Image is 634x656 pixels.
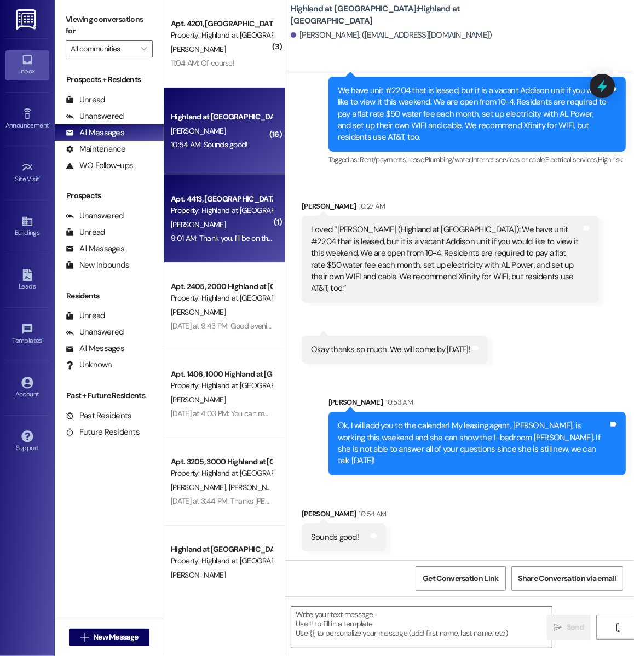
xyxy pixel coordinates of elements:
[93,631,138,643] span: New Message
[598,155,623,164] span: High risk
[171,193,272,205] div: Apt. 4413, [GEOGRAPHIC_DATA] at [GEOGRAPHIC_DATA]
[66,310,105,321] div: Unread
[55,290,164,302] div: Residents
[66,260,129,271] div: New Inbounds
[356,200,385,212] div: 10:27 AM
[66,127,124,139] div: All Messages
[171,380,272,392] div: Property: Highland at [GEOGRAPHIC_DATA]
[171,292,272,304] div: Property: Highland at [GEOGRAPHIC_DATA]
[311,224,581,295] div: Loved “[PERSON_NAME] (Highland at [GEOGRAPHIC_DATA]): We have unit #2204 that is leased, but it i...
[171,482,229,492] span: [PERSON_NAME]
[360,155,407,164] span: Rent/payments ,
[66,111,124,122] div: Unanswered
[425,155,472,164] span: Plumbing/water ,
[55,190,164,202] div: Prospects
[171,468,272,479] div: Property: Highland at [GEOGRAPHIC_DATA]
[80,633,89,642] i: 
[171,220,226,229] span: [PERSON_NAME]
[55,390,164,401] div: Past + Future Residents
[55,74,164,85] div: Prospects + Residents
[338,420,608,467] div: Ok, I will add you to the calendar! My leasing agent, [PERSON_NAME], is working this weekend and ...
[66,326,124,338] div: Unanswered
[545,155,598,164] span: Electrical services ,
[66,427,140,438] div: Future Residents
[614,623,622,632] i: 
[407,155,425,164] span: Lease ,
[66,210,124,222] div: Unanswered
[338,85,608,143] div: We have unit #2204 that is leased, but it is a vacant Addison unit if you would like to view it t...
[518,573,616,584] span: Share Conversation via email
[229,482,284,492] span: [PERSON_NAME]
[66,359,112,371] div: Unknown
[171,496,312,506] div: [DATE] at 3:44 PM: Thanks [PERSON_NAME]!
[171,205,272,216] div: Property: Highland at [GEOGRAPHIC_DATA]
[39,174,41,181] span: •
[328,152,626,168] div: Tagged as:
[5,373,49,403] a: Account
[5,427,49,457] a: Support
[423,573,498,584] span: Get Conversation Link
[302,508,386,523] div: [PERSON_NAME]
[171,281,272,292] div: Apt. 2405, 2000 Highland at [GEOGRAPHIC_DATA]
[5,266,49,295] a: Leads
[5,212,49,241] a: Buildings
[311,532,359,543] div: Sounds good!
[66,143,126,155] div: Maintenance
[171,30,272,41] div: Property: Highland at [GEOGRAPHIC_DATA]
[567,622,584,633] span: Send
[71,40,135,57] input: All communities
[66,410,132,422] div: Past Residents
[511,566,623,591] button: Share Conversation via email
[171,18,272,30] div: Apt. 4201, [GEOGRAPHIC_DATA] at [GEOGRAPHIC_DATA]
[547,615,591,640] button: Send
[5,50,49,80] a: Inbox
[171,456,272,468] div: Apt. 3205, 3000 Highland at [GEOGRAPHIC_DATA]
[171,126,226,136] span: [PERSON_NAME]
[171,570,226,580] span: [PERSON_NAME]
[171,307,226,317] span: [PERSON_NAME]
[171,140,248,149] div: 10:54 AM: Sounds good!
[554,623,562,632] i: 
[66,243,124,255] div: All Messages
[42,335,44,343] span: •
[171,58,234,68] div: 11:04 AM: Of course!
[69,629,150,646] button: New Message
[5,320,49,349] a: Templates •
[328,396,626,412] div: [PERSON_NAME]
[66,94,105,106] div: Unread
[141,44,147,53] i: 
[171,233,336,243] div: 9:01 AM: Thank you. I'll be on the look out on my end.
[5,158,49,188] a: Site Visit •
[472,155,545,164] span: Internet services or cable ,
[416,566,505,591] button: Get Conversation Link
[49,120,50,128] span: •
[66,227,105,238] div: Unread
[66,160,133,171] div: WO Follow-ups
[291,30,492,41] div: [PERSON_NAME]. ([EMAIL_ADDRESS][DOMAIN_NAME])
[171,395,226,405] span: [PERSON_NAME]
[171,369,272,380] div: Apt. 1406, 1000 Highland at [GEOGRAPHIC_DATA]
[302,200,599,216] div: [PERSON_NAME]
[171,555,272,567] div: Property: Highland at [GEOGRAPHIC_DATA]
[171,544,272,555] div: Highland at [GEOGRAPHIC_DATA]
[171,111,272,123] div: Highland at [GEOGRAPHIC_DATA]
[16,9,38,30] img: ResiDesk Logo
[311,344,470,355] div: Okay thanks so much. We will come by [DATE]!
[356,508,387,520] div: 10:54 AM
[171,44,226,54] span: [PERSON_NAME]
[291,3,510,27] b: Highland at [GEOGRAPHIC_DATA]: Highland at [GEOGRAPHIC_DATA]
[66,343,124,354] div: All Messages
[66,11,153,40] label: Viewing conversations for
[383,396,413,408] div: 10:53 AM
